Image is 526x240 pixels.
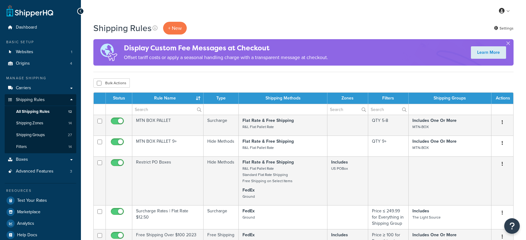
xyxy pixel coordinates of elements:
strong: Flat Rate & Free Shipping [242,117,294,124]
a: Dashboard [5,22,76,33]
li: Websites [5,46,76,58]
button: Bulk Actions [93,78,130,88]
span: 14 [68,121,72,126]
strong: Includes One Or More [412,232,457,238]
a: Filters 14 [5,141,76,153]
th: Zones [327,93,368,104]
span: Dashboard [16,25,37,30]
td: QTY 9+ [368,136,409,156]
li: Filters [5,141,76,153]
span: Help Docs [17,233,37,238]
strong: Includes [331,232,348,238]
a: Test Your Rates [5,195,76,206]
div: Resources [5,188,76,193]
strong: FedEx [242,232,255,238]
a: Advanced Features 3 [5,166,76,177]
th: Rule Name : activate to sort column ascending [132,93,204,104]
th: Filters [368,93,409,104]
td: Surcharge [204,115,239,136]
th: Shipping Groups [409,93,491,104]
strong: FedEx [242,187,255,193]
li: All Shipping Rules [5,106,76,118]
strong: Includes One Or More [412,138,457,145]
li: Advanced Features [5,166,76,177]
td: Surcharge Rates | Flat Rate $12.50 [132,205,204,229]
a: Marketplace [5,206,76,218]
div: Manage Shipping [5,76,76,81]
span: 3 [70,169,72,174]
a: Settings [494,24,514,33]
td: MTN BOX PALLET 9+ [132,136,204,156]
img: duties-banner-06bc72dcb5fe05cb3f9472aba00be2ae8eb53ab6f0d8bb03d382ba314ac3c341.png [93,39,124,66]
th: Type [204,93,239,104]
small: R&L Flat Pallet Rate [242,124,274,130]
span: Carriers [16,85,31,91]
a: Boxes [5,154,76,165]
input: Search [132,104,203,115]
small: R&L Flat Pallet Rate [242,145,274,150]
li: Origins [5,58,76,69]
li: Shipping Zones [5,118,76,129]
td: MTN BOX PALLET [132,115,204,136]
strong: Flat Rate & Free Shipping [242,138,294,145]
small: R&L Flat Pallet Rate Standard Flat Rate Shipping Free Shipping on Select Items [242,166,293,184]
small: MTN-BOX [412,145,429,150]
strong: Flat Rate & Free Shipping [242,159,294,165]
li: Shipping Rules [5,94,76,153]
th: Actions [491,93,513,104]
span: 1 [71,49,72,55]
small: US POBox [331,166,348,171]
span: Test Your Rates [17,198,47,203]
a: Websites 1 [5,46,76,58]
span: Boxes [16,157,28,162]
small: Ground [242,215,255,220]
li: Shipping Groups [5,129,76,141]
td: Hide Methods [204,136,239,156]
th: Status [106,93,132,104]
span: Filters [16,144,27,150]
strong: FedEx [242,208,255,214]
input: Search [368,104,408,115]
p: Offset tariff costs or apply a seasonal handling charge with a transparent message at checkout. [124,53,328,62]
button: Open Resource Center [504,218,520,234]
a: Shipping Groups 27 [5,129,76,141]
a: Analytics [5,218,76,229]
span: 14 [68,144,72,150]
a: Learn More [471,46,506,59]
p: + New [163,22,187,35]
strong: Includes One Or More [412,117,457,124]
span: Origins [16,61,30,66]
th: Shipping Methods [239,93,327,104]
span: 12 [68,109,72,114]
span: All Shipping Rules [16,109,49,114]
strong: Includes [412,208,429,214]
td: Price ≤ 249.99 for Everything in Shipping Group [368,205,409,229]
input: Search [327,104,368,115]
div: Basic Setup [5,39,76,45]
span: Websites [16,49,33,55]
a: Carriers [5,82,76,94]
span: Advanced Features [16,169,54,174]
small: MTN-BOX [412,124,429,130]
a: Origins 4 [5,58,76,69]
a: Shipping Rules [5,94,76,106]
strong: Includes [331,159,348,165]
a: ShipperHQ Home [7,5,53,17]
span: 27 [68,132,72,138]
h1: Shipping Rules [93,22,152,34]
span: Shipping Groups [16,132,45,138]
span: Analytics [17,221,34,226]
small: Ground [242,194,255,199]
span: Marketplace [17,210,40,215]
span: Shipping Rules [16,97,45,103]
span: Shipping Zones [16,121,43,126]
td: QTY 5-8 [368,115,409,136]
td: Surcharge [204,205,239,229]
a: All Shipping Rules 12 [5,106,76,118]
